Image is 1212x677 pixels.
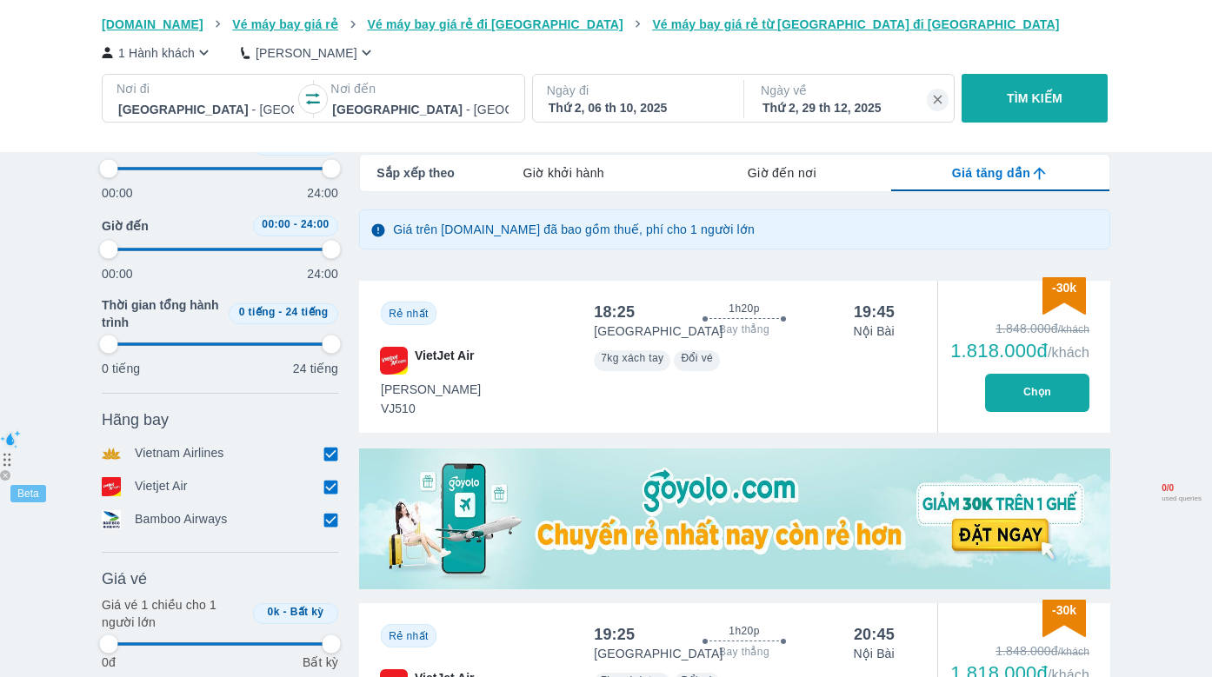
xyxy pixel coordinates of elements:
[294,218,297,230] span: -
[376,164,455,182] span: Sắp xếp theo
[1048,345,1089,360] span: /khách
[1042,600,1086,637] img: discount
[729,624,759,638] span: 1h20p
[303,654,338,671] p: Bất kỳ
[102,568,147,589] span: Giá vé
[381,400,481,417] span: VJ510
[1052,281,1076,295] span: -30k
[393,221,755,238] p: Giá trên [DOMAIN_NAME] đã bao gồm thuế, phí cho 1 người lớn
[293,360,338,377] p: 24 tiếng
[117,80,296,97] p: Nơi đi
[1162,483,1202,494] span: 0 / 0
[853,322,894,340] p: Nội Bài
[135,444,224,463] p: Vietnam Airlines
[102,17,203,31] span: [DOMAIN_NAME]
[102,654,116,671] p: 0đ
[359,448,1110,589] img: media-0
[762,99,938,116] div: Thứ 2, 29 th 12, 2025
[523,164,604,182] span: Giờ khởi hành
[1042,277,1086,315] img: discount
[135,477,188,496] p: Vietjet Air
[278,306,282,318] span: -
[854,302,895,322] div: 19:45
[950,642,1089,660] div: 1.848.000đ
[268,606,280,618] span: 0k
[854,624,895,645] div: 20:45
[594,645,723,662] p: [GEOGRAPHIC_DATA]
[1007,90,1062,107] p: TÌM KIẾM
[389,630,428,642] span: Rẻ nhất
[290,606,324,618] span: Bất kỳ
[330,80,509,97] p: Nơi đến
[1162,494,1202,503] span: used queries
[853,645,894,662] p: Nội Bài
[368,17,623,31] span: Vé máy bay giá rẻ đi [GEOGRAPHIC_DATA]
[102,296,222,331] span: Thời gian tổng hành trình
[241,43,376,62] button: [PERSON_NAME]
[594,624,635,645] div: 19:25
[601,352,663,364] span: 7kg xách tay
[102,43,213,62] button: 1 Hành khách
[118,44,195,62] p: 1 Hành khách
[307,184,338,202] p: 24:00
[950,341,1089,362] div: 1.818.000đ
[962,74,1107,123] button: TÌM KIẾM
[594,302,635,322] div: 18:25
[286,306,329,318] span: 24 tiếng
[102,409,169,430] span: Hãng bay
[1052,603,1076,617] span: -30k
[256,44,357,62] p: [PERSON_NAME]
[761,82,940,99] p: Ngày về
[10,485,46,502] div: Beta
[102,596,246,631] p: Giá vé 1 chiều cho 1 người lớn
[950,320,1089,337] div: 1.848.000đ
[389,308,428,320] span: Rẻ nhất
[102,360,140,377] p: 0 tiếng
[549,99,724,116] div: Thứ 2, 06 th 10, 2025
[380,347,408,375] img: VJ
[729,302,759,315] span: 1h20p
[594,322,723,340] p: [GEOGRAPHIC_DATA]
[455,155,1109,191] div: lab API tabs example
[547,82,726,99] p: Ngày đi
[748,164,816,182] span: Giờ đến nơi
[232,17,338,31] span: Vé máy bay giá rẻ
[681,352,713,364] span: Đổi vé
[985,374,1089,412] button: Chọn
[135,510,227,529] p: Bamboo Airways
[952,164,1030,182] span: Giá tăng dần
[102,265,133,282] p: 00:00
[415,347,474,375] span: VietJet Air
[102,217,149,235] span: Giờ đến
[239,306,276,318] span: 0 tiếng
[652,17,1059,31] span: Vé máy bay giá rẻ từ [GEOGRAPHIC_DATA] đi [GEOGRAPHIC_DATA]
[102,16,1110,33] nav: breadcrumb
[283,606,287,618] span: -
[301,218,330,230] span: 24:00
[381,381,481,398] span: [PERSON_NAME]
[262,218,290,230] span: 00:00
[307,265,338,282] p: 24:00
[102,184,133,202] p: 00:00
